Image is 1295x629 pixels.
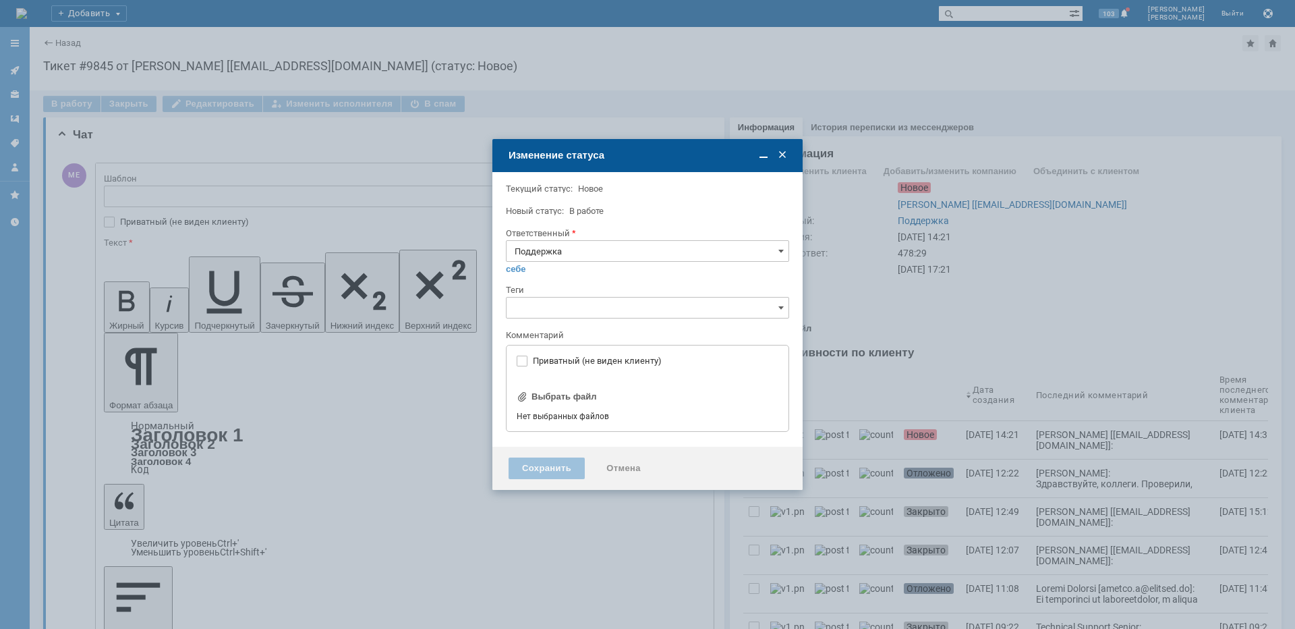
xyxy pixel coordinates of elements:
label: Текущий статус: [506,184,573,194]
a: себе [506,264,526,275]
div: Выбрать файл [531,391,597,402]
label: Новый статус: [506,206,564,216]
div: Нет выбранных файлов [517,406,778,422]
span: Новое [578,184,603,194]
span: В работе [569,206,604,216]
label: Приватный (не виден клиенту) [533,356,776,366]
span: Закрыть [776,148,789,162]
div: Изменение статуса [509,149,789,161]
div: Комментарий [506,329,786,342]
div: Ответственный [506,229,786,238]
span: Свернуть (Ctrl + M) [757,148,770,162]
div: Теги [506,285,786,294]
